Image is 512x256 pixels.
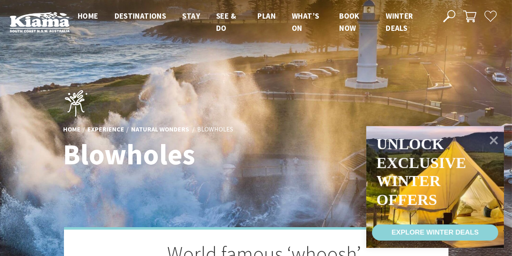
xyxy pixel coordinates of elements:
[376,135,466,209] div: Unlock exclusive winter offers
[10,12,70,32] img: Kiama Logo
[87,125,124,134] a: Experience
[182,11,200,21] span: Stay
[339,11,359,33] span: Book now
[63,139,292,170] h1: Blowholes
[391,224,478,241] div: EXPLORE WINTER DEALS
[197,124,233,135] li: Blowholes
[257,11,276,21] span: Plan
[115,11,166,21] span: Destinations
[372,224,498,241] a: EXPLORE WINTER DEALS
[63,125,81,134] a: Home
[292,11,319,33] span: What’s On
[131,125,189,134] a: Natural Wonders
[70,10,434,34] nav: Main Menu
[216,11,236,33] span: See & Do
[386,11,413,33] span: Winter Deals
[78,11,98,21] span: Home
